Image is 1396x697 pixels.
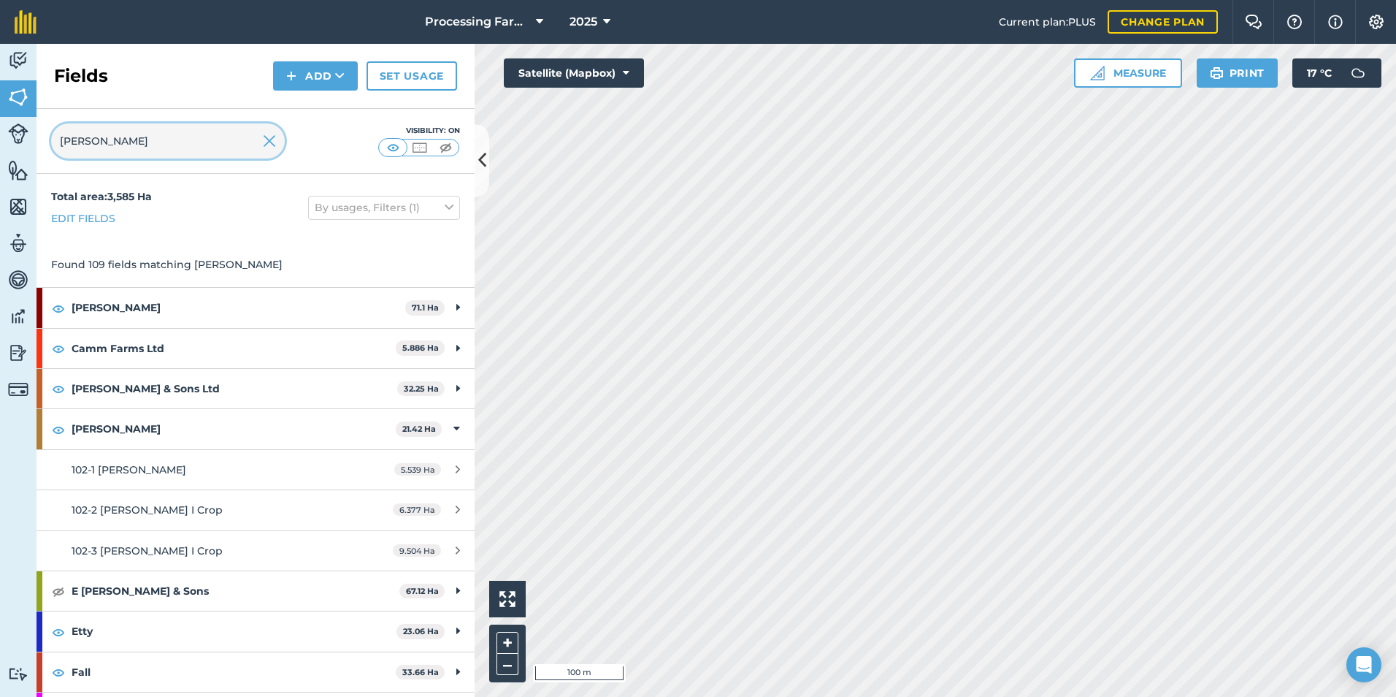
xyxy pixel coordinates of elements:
button: + [496,632,518,654]
img: svg+xml;base64,PHN2ZyB4bWxucz0iaHR0cDovL3d3dy53My5vcmcvMjAwMC9zdmciIHdpZHRoPSIyMiIgaGVpZ2h0PSIzMC... [263,132,276,150]
img: svg+xml;base64,PHN2ZyB4bWxucz0iaHR0cDovL3d3dy53My5vcmcvMjAwMC9zdmciIHdpZHRoPSIxOCIgaGVpZ2h0PSIyNC... [52,623,65,641]
strong: 32.25 Ha [404,384,439,394]
span: 102-2 [PERSON_NAME] I Crop [72,503,223,517]
div: Open Intercom Messenger [1346,647,1381,682]
img: fieldmargin Logo [15,10,37,34]
button: Measure [1074,58,1182,88]
strong: 23.06 Ha [403,626,439,636]
div: Fall33.66 Ha [37,652,475,692]
strong: [PERSON_NAME] [72,288,405,327]
a: 102-1 [PERSON_NAME]5.539 Ha [37,450,475,490]
img: svg+xml;base64,PHN2ZyB4bWxucz0iaHR0cDovL3d3dy53My5vcmcvMjAwMC9zdmciIHdpZHRoPSI1MCIgaGVpZ2h0PSI0MC... [437,140,455,155]
span: Current plan : PLUS [999,14,1096,30]
button: By usages, Filters (1) [308,196,460,219]
img: svg+xml;base64,PHN2ZyB4bWxucz0iaHR0cDovL3d3dy53My5vcmcvMjAwMC9zdmciIHdpZHRoPSIxOCIgaGVpZ2h0PSIyNC... [52,663,65,681]
img: svg+xml;base64,PD94bWwgdmVyc2lvbj0iMS4wIiBlbmNvZGluZz0idXRmLTgiPz4KPCEtLSBHZW5lcmF0b3I6IEFkb2JlIE... [8,305,28,327]
strong: Total area : 3,585 Ha [51,190,152,203]
span: 102-3 [PERSON_NAME] I Crop [72,544,223,557]
div: Visibility: On [378,125,460,137]
a: 102-2 [PERSON_NAME] I Crop6.377 Ha [37,490,475,530]
img: svg+xml;base64,PD94bWwgdmVyc2lvbj0iMS4wIiBlbmNvZGluZz0idXRmLTgiPz4KPCEtLSBHZW5lcmF0b3I6IEFkb2JlIE... [8,667,28,681]
span: 102-1 [PERSON_NAME] [72,463,186,476]
input: Search [51,123,285,159]
strong: [PERSON_NAME] & Sons Ltd [72,369,397,408]
strong: Fall [72,652,396,692]
strong: 71.1 Ha [412,302,439,313]
img: Ruler icon [1090,66,1105,80]
strong: Camm Farms Ltd [72,329,396,368]
span: 6.377 Ha [393,503,441,516]
div: [PERSON_NAME]71.1 Ha [37,288,475,327]
img: svg+xml;base64,PD94bWwgdmVyc2lvbj0iMS4wIiBlbmNvZGluZz0idXRmLTgiPz4KPCEtLSBHZW5lcmF0b3I6IEFkb2JlIE... [8,269,28,291]
button: Satellite (Mapbox) [504,58,644,88]
span: 2025 [569,13,597,31]
button: – [496,654,518,675]
img: svg+xml;base64,PHN2ZyB4bWxucz0iaHR0cDovL3d3dy53My5vcmcvMjAwMC9zdmciIHdpZHRoPSIxOSIgaGVpZ2h0PSIyNC... [1210,64,1224,82]
strong: 5.886 Ha [402,343,439,353]
strong: 21.42 Ha [402,424,436,434]
strong: 67.12 Ha [406,586,439,596]
img: svg+xml;base64,PD94bWwgdmVyc2lvbj0iMS4wIiBlbmNvZGluZz0idXRmLTgiPz4KPCEtLSBHZW5lcmF0b3I6IEFkb2JlIE... [8,232,28,254]
img: svg+xml;base64,PHN2ZyB4bWxucz0iaHR0cDovL3d3dy53My5vcmcvMjAwMC9zdmciIHdpZHRoPSI1NiIgaGVpZ2h0PSI2MC... [8,86,28,108]
img: A question mark icon [1286,15,1303,29]
img: svg+xml;base64,PHN2ZyB4bWxucz0iaHR0cDovL3d3dy53My5vcmcvMjAwMC9zdmciIHdpZHRoPSI1MCIgaGVpZ2h0PSI0MC... [384,140,402,155]
img: svg+xml;base64,PD94bWwgdmVyc2lvbj0iMS4wIiBlbmNvZGluZz0idXRmLTgiPz4KPCEtLSBHZW5lcmF0b3I6IEFkb2JlIE... [8,342,28,364]
img: svg+xml;base64,PD94bWwgdmVyc2lvbj0iMS4wIiBlbmNvZGluZz0idXRmLTgiPz4KPCEtLSBHZW5lcmF0b3I6IEFkb2JlIE... [8,379,28,400]
img: svg+xml;base64,PHN2ZyB4bWxucz0iaHR0cDovL3d3dy53My5vcmcvMjAwMC9zdmciIHdpZHRoPSIxOCIgaGVpZ2h0PSIyNC... [52,421,65,438]
div: [PERSON_NAME] & Sons Ltd32.25 Ha [37,369,475,408]
img: svg+xml;base64,PHN2ZyB4bWxucz0iaHR0cDovL3d3dy53My5vcmcvMjAwMC9zdmciIHdpZHRoPSIxNyIgaGVpZ2h0PSIxNy... [1328,13,1343,31]
img: svg+xml;base64,PHN2ZyB4bWxucz0iaHR0cDovL3d3dy53My5vcmcvMjAwMC9zdmciIHdpZHRoPSI1NiIgaGVpZ2h0PSI2MC... [8,159,28,181]
h2: Fields [54,64,108,88]
span: 17 ° C [1307,58,1332,88]
img: svg+xml;base64,PHN2ZyB4bWxucz0iaHR0cDovL3d3dy53My5vcmcvMjAwMC9zdmciIHdpZHRoPSIxOCIgaGVpZ2h0PSIyNC... [52,582,65,600]
div: E [PERSON_NAME] & Sons67.12 Ha [37,571,475,611]
button: Print [1197,58,1278,88]
img: svg+xml;base64,PHN2ZyB4bWxucz0iaHR0cDovL3d3dy53My5vcmcvMjAwMC9zdmciIHdpZHRoPSIxOCIgaGVpZ2h0PSIyNC... [52,300,65,317]
a: 102-3 [PERSON_NAME] I Crop9.504 Ha [37,531,475,571]
a: Set usage [367,61,457,91]
div: Camm Farms Ltd5.886 Ha [37,329,475,368]
button: Add [273,61,358,91]
img: svg+xml;base64,PHN2ZyB4bWxucz0iaHR0cDovL3d3dy53My5vcmcvMjAwMC9zdmciIHdpZHRoPSI1NiIgaGVpZ2h0PSI2MC... [8,196,28,218]
img: Four arrows, one pointing top left, one top right, one bottom right and the last bottom left [499,591,515,607]
img: svg+xml;base64,PHN2ZyB4bWxucz0iaHR0cDovL3d3dy53My5vcmcvMjAwMC9zdmciIHdpZHRoPSIxOCIgaGVpZ2h0PSIyNC... [52,340,65,357]
div: Etty23.06 Ha [37,612,475,651]
span: 5.539 Ha [394,463,441,476]
a: Edit fields [51,210,115,226]
img: svg+xml;base64,PD94bWwgdmVyc2lvbj0iMS4wIiBlbmNvZGluZz0idXRmLTgiPz4KPCEtLSBHZW5lcmF0b3I6IEFkb2JlIE... [1343,58,1373,88]
strong: E [PERSON_NAME] & Sons [72,571,399,611]
img: svg+xml;base64,PHN2ZyB4bWxucz0iaHR0cDovL3d3dy53My5vcmcvMjAwMC9zdmciIHdpZHRoPSIxOCIgaGVpZ2h0PSIyNC... [52,380,65,397]
strong: [PERSON_NAME] [72,409,396,449]
img: A cog icon [1368,15,1385,29]
img: svg+xml;base64,PHN2ZyB4bWxucz0iaHR0cDovL3d3dy53My5vcmcvMjAwMC9zdmciIHdpZHRoPSI1MCIgaGVpZ2h0PSI0MC... [410,140,429,155]
span: Processing Farms [425,13,530,31]
img: Two speech bubbles overlapping with the left bubble in the forefront [1245,15,1262,29]
div: [PERSON_NAME]21.42 Ha [37,409,475,449]
img: svg+xml;base64,PD94bWwgdmVyc2lvbj0iMS4wIiBlbmNvZGluZz0idXRmLTgiPz4KPCEtLSBHZW5lcmF0b3I6IEFkb2JlIE... [8,123,28,144]
button: 17 °C [1292,58,1381,88]
img: svg+xml;base64,PD94bWwgdmVyc2lvbj0iMS4wIiBlbmNvZGluZz0idXRmLTgiPz4KPCEtLSBHZW5lcmF0b3I6IEFkb2JlIE... [8,50,28,72]
a: Change plan [1108,10,1218,34]
span: 9.504 Ha [393,544,441,557]
strong: Etty [72,612,396,651]
strong: 33.66 Ha [402,667,439,677]
div: Found 109 fields matching [PERSON_NAME] [37,242,475,287]
img: svg+xml;base64,PHN2ZyB4bWxucz0iaHR0cDovL3d3dy53My5vcmcvMjAwMC9zdmciIHdpZHRoPSIxNCIgaGVpZ2h0PSIyNC... [286,67,296,85]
